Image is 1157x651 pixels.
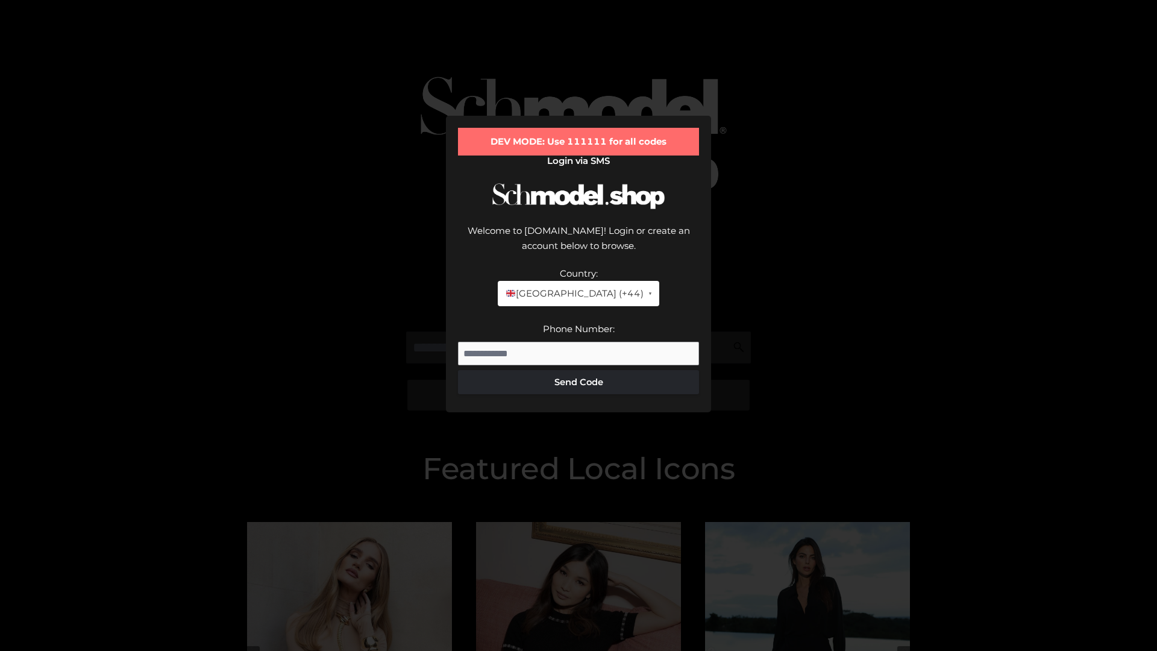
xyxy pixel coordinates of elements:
h2: Login via SMS [458,156,699,166]
label: Phone Number: [543,323,615,335]
button: Send Code [458,370,699,394]
span: [GEOGRAPHIC_DATA] (+44) [505,286,643,301]
label: Country: [560,268,598,279]
img: Schmodel Logo [488,172,669,220]
img: 🇬🇧 [506,289,515,298]
div: DEV MODE: Use 111111 for all codes [458,128,699,156]
div: Welcome to [DOMAIN_NAME]! Login or create an account below to browse. [458,223,699,266]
